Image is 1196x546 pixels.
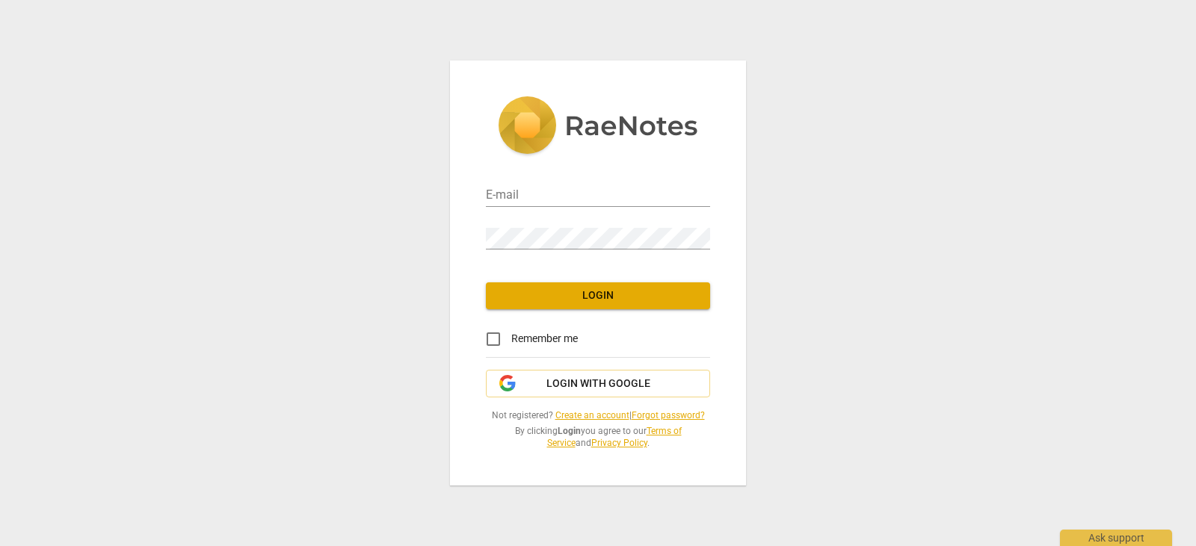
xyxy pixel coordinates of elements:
[511,331,578,347] span: Remember me
[486,425,710,450] span: By clicking you agree to our and .
[546,376,650,391] span: Login with Google
[498,96,698,158] img: 5ac2273c67554f335776073100b6d88f.svg
[547,426,682,449] a: Terms of Service
[498,288,698,303] span: Login
[632,410,705,421] a: Forgot password?
[555,410,629,421] a: Create an account
[486,409,710,422] span: Not registered? |
[486,370,710,398] button: Login with Google
[486,282,710,309] button: Login
[558,426,581,436] b: Login
[591,438,647,448] a: Privacy Policy
[1060,530,1172,546] div: Ask support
